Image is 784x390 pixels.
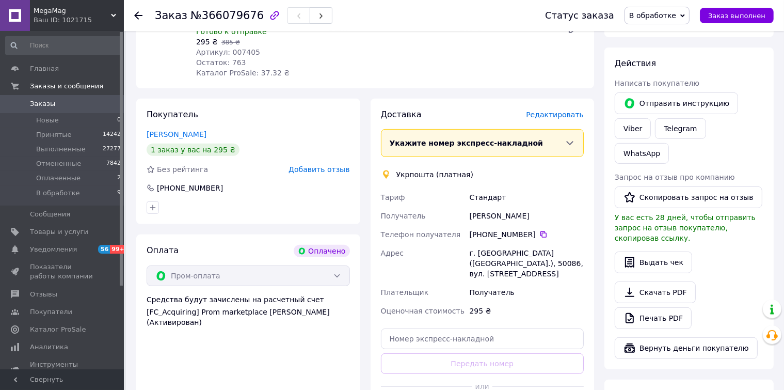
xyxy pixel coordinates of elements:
span: Доставка [381,110,422,119]
input: Номер экспресс-накладной [381,329,584,349]
span: В обработке [629,11,676,20]
div: [PHONE_NUMBER] [470,229,584,240]
span: 99+ [110,245,127,254]
span: Запрос на отзыв про компанию [615,173,735,181]
div: Ваш ID: 1021715 [34,15,124,25]
span: Телефон получателя [381,230,461,239]
div: Стандарт [468,188,586,207]
div: Укрпошта (платная) [394,169,476,180]
span: 385 ₴ [221,39,240,46]
div: Оплачено [294,245,349,257]
span: Товары и услуги [30,227,88,237]
div: [PERSON_NAME] [468,207,586,225]
button: Отправить инструкцию [615,92,738,114]
span: Заказ выполнен [708,12,765,20]
span: №366079676 [190,9,264,22]
span: Без рейтинга [157,165,208,174]
span: Оплаченные [36,174,81,183]
a: Скачать PDF [615,282,696,303]
span: 0 [117,116,121,125]
span: Заказы и сообщения [30,82,103,91]
span: 56 [98,245,110,254]
span: 14242 [103,130,121,139]
span: Получатель [381,212,426,220]
span: Оценочная стоимость [381,307,465,315]
span: MegaMag [34,6,111,15]
span: 9 [117,189,121,198]
span: В обработке [36,189,80,198]
span: Уведомления [30,245,77,254]
span: Покупатель [147,110,198,119]
div: Получатель [468,283,586,302]
span: Принятые [36,130,72,139]
button: Выдать чек [615,252,692,273]
button: Заказ выполнен [700,8,774,23]
span: Каталог ProSale: 37.32 ₴ [196,69,290,77]
span: Инструменты вебмастера и SEO [30,360,95,379]
span: Покупатели [30,307,72,317]
span: Аналитика [30,342,68,352]
button: Скопировать запрос на отзыв [615,186,762,208]
div: [PHONE_NUMBER] [156,183,224,193]
span: Оплата [147,245,179,255]
span: Готово к отправке [196,27,267,36]
span: Заказ [155,9,187,22]
span: Действия [615,58,656,68]
span: Главная [30,64,59,73]
div: Средства будут зачислены на расчетный счет [147,294,350,327]
span: Плательщик [381,288,429,297]
div: 1 заказ у вас на 295 ₴ [147,144,239,156]
span: Заказы [30,99,55,108]
span: Тариф [381,193,405,201]
span: Редактировать [526,111,584,119]
a: Viber [615,118,651,139]
div: [FC_Acquiring] Prom marketplace [PERSON_NAME] (Активирован) [147,307,350,327]
span: 7842 [106,159,121,168]
span: У вас есть 28 дней, чтобы отправить запрос на отзыв покупателю, скопировав ссылку. [615,213,756,242]
a: [PERSON_NAME] [147,130,206,138]
span: Артикул: 007405 [196,48,260,56]
span: Выполненные [36,145,86,154]
a: Telegram [655,118,706,139]
span: Адрес [381,249,404,257]
div: Статус заказа [545,10,614,21]
span: 2 [117,174,121,183]
span: Остаток: 763 [196,58,246,67]
input: Поиск [5,36,122,55]
span: Каталог ProSale [30,325,86,334]
a: WhatsApp [615,143,669,164]
span: Добавить отзыв [289,165,349,174]
span: Сообщения [30,210,70,219]
span: Написать покупателю [615,79,699,87]
div: 295 ₴ [468,302,586,320]
span: Показатели работы компании [30,262,95,281]
span: Отмененные [36,159,81,168]
span: Отзывы [30,290,57,299]
span: Укажите номер экспресс-накладной [390,139,543,147]
button: Вернуть деньги покупателю [615,337,758,359]
span: 27277 [103,145,121,154]
div: г. [GEOGRAPHIC_DATA] ([GEOGRAPHIC_DATA].), 50086, вул. [STREET_ADDRESS] [468,244,586,283]
span: 295 ₴ [196,38,218,46]
span: Новые [36,116,59,125]
div: Вернуться назад [134,10,142,21]
a: Печать PDF [615,307,692,329]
